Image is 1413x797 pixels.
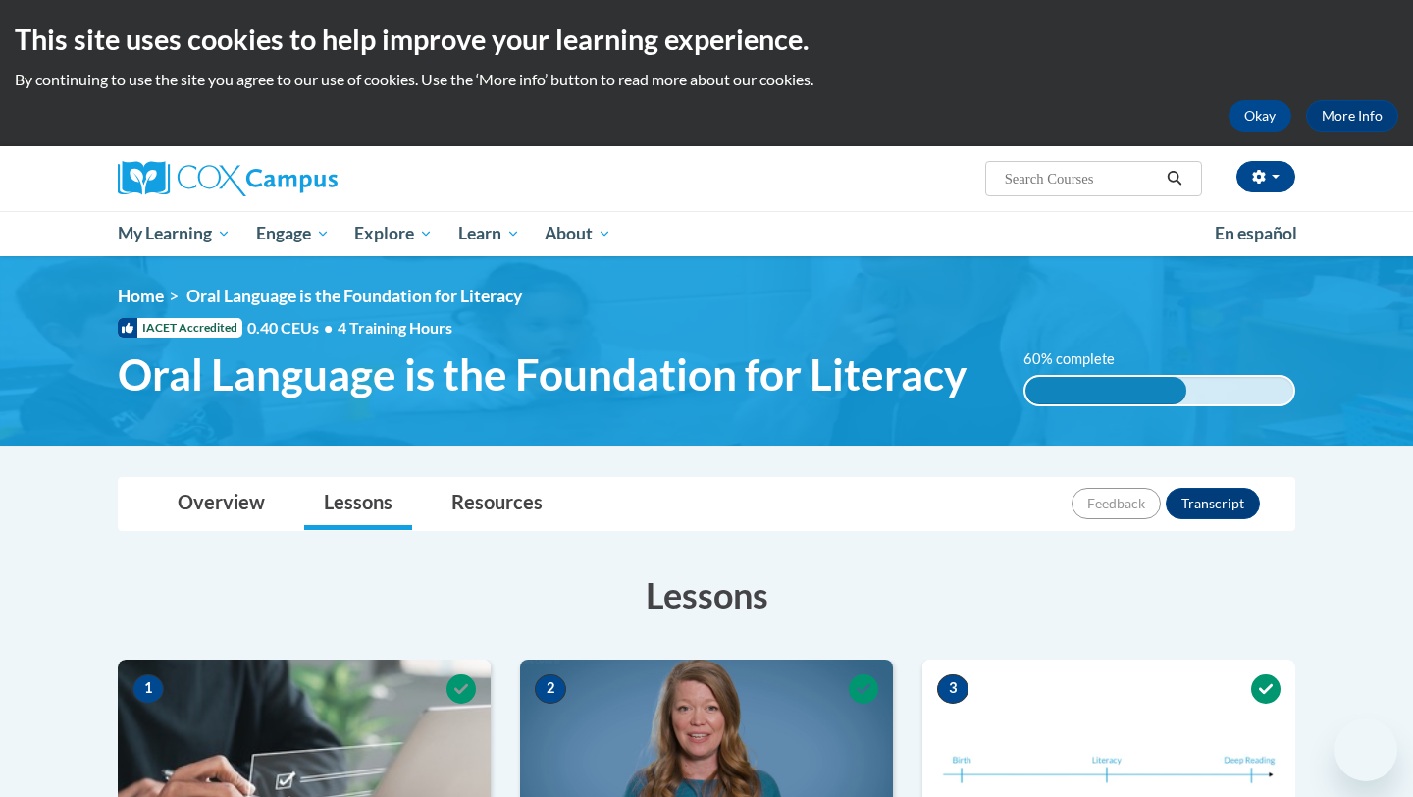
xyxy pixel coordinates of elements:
[1072,488,1161,519] button: Feedback
[304,478,412,530] a: Lessons
[118,161,338,196] img: Cox Campus
[158,478,285,530] a: Overview
[118,348,967,400] span: Oral Language is the Foundation for Literacy
[186,286,522,306] span: Oral Language is the Foundation for Literacy
[1306,100,1398,132] a: More Info
[247,317,338,339] span: 0.40 CEUs
[1229,100,1291,132] button: Okay
[243,211,342,256] a: Engage
[535,674,566,704] span: 2
[1215,223,1297,243] span: En español
[324,318,333,337] span: •
[118,222,231,245] span: My Learning
[118,286,164,306] a: Home
[1003,167,1160,190] input: Search Courses
[432,478,562,530] a: Resources
[1334,718,1397,781] iframe: Button to launch messaging window
[1023,348,1136,370] label: 60% complete
[118,161,491,196] a: Cox Campus
[15,69,1398,90] p: By continuing to use the site you agree to our use of cookies. Use the ‘More info’ button to read...
[1166,488,1260,519] button: Transcript
[354,222,433,245] span: Explore
[937,674,968,704] span: 3
[458,222,520,245] span: Learn
[445,211,533,256] a: Learn
[1025,377,1186,404] div: 60% complete
[533,211,625,256] a: About
[105,211,243,256] a: My Learning
[338,318,452,337] span: 4 Training Hours
[1160,167,1189,190] button: Search
[88,211,1325,256] div: Main menu
[132,674,164,704] span: 1
[1202,213,1310,254] a: En español
[118,570,1295,619] h3: Lessons
[341,211,445,256] a: Explore
[256,222,330,245] span: Engage
[1236,161,1295,192] button: Account Settings
[15,20,1398,59] h2: This site uses cookies to help improve your learning experience.
[545,222,611,245] span: About
[118,318,242,338] span: IACET Accredited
